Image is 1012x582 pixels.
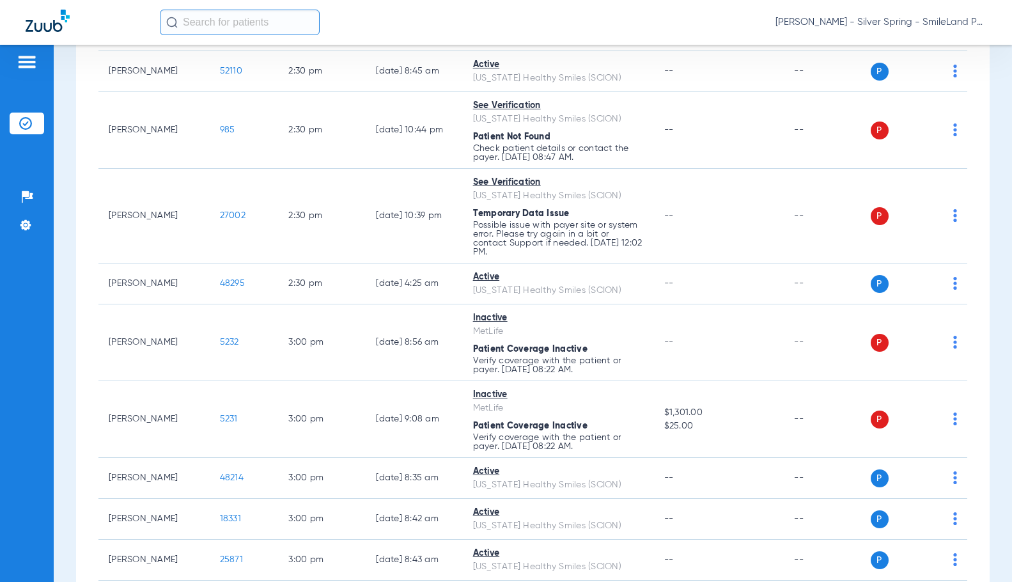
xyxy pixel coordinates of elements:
[220,67,242,75] span: 52110
[473,113,644,126] div: [US_STATE] Healthy Smiles (SCION)
[366,499,462,540] td: [DATE] 8:42 AM
[220,555,243,564] span: 25871
[220,473,244,482] span: 48214
[473,72,644,85] div: [US_STATE] Healthy Smiles (SCION)
[220,125,235,134] span: 985
[664,279,674,288] span: --
[871,510,889,528] span: P
[473,465,644,478] div: Active
[473,271,644,284] div: Active
[220,414,238,423] span: 5231
[473,284,644,297] div: [US_STATE] Healthy Smiles (SCION)
[473,388,644,402] div: Inactive
[278,458,366,499] td: 3:00 PM
[871,469,889,487] span: P
[278,304,366,381] td: 3:00 PM
[784,458,870,499] td: --
[473,176,644,189] div: See Verification
[784,92,870,169] td: --
[278,263,366,304] td: 2:30 PM
[953,123,957,136] img: group-dot-blue.svg
[473,189,644,203] div: [US_STATE] Healthy Smiles (SCION)
[664,555,674,564] span: --
[366,304,462,381] td: [DATE] 8:56 AM
[98,92,210,169] td: [PERSON_NAME]
[366,263,462,304] td: [DATE] 4:25 AM
[366,540,462,581] td: [DATE] 8:43 AM
[278,169,366,263] td: 2:30 PM
[278,540,366,581] td: 3:00 PM
[664,67,674,75] span: --
[166,17,178,28] img: Search Icon
[473,132,550,141] span: Patient Not Found
[473,560,644,574] div: [US_STATE] Healthy Smiles (SCION)
[664,420,774,433] span: $25.00
[278,381,366,458] td: 3:00 PM
[775,16,986,29] span: [PERSON_NAME] - Silver Spring - SmileLand PD
[784,169,870,263] td: --
[473,311,644,325] div: Inactive
[473,421,588,430] span: Patient Coverage Inactive
[871,122,889,139] span: P
[366,169,462,263] td: [DATE] 10:39 PM
[664,125,674,134] span: --
[98,169,210,263] td: [PERSON_NAME]
[953,471,957,484] img: group-dot-blue.svg
[98,381,210,458] td: [PERSON_NAME]
[98,499,210,540] td: [PERSON_NAME]
[784,381,870,458] td: --
[953,209,957,222] img: group-dot-blue.svg
[953,65,957,77] img: group-dot-blue.svg
[473,58,644,72] div: Active
[664,211,674,220] span: --
[366,51,462,92] td: [DATE] 8:45 AM
[98,263,210,304] td: [PERSON_NAME]
[953,413,957,425] img: group-dot-blue.svg
[953,336,957,349] img: group-dot-blue.svg
[220,279,245,288] span: 48295
[784,51,870,92] td: --
[98,51,210,92] td: [PERSON_NAME]
[473,144,644,162] p: Check patient details or contact the payer. [DATE] 08:47 AM.
[871,207,889,225] span: P
[664,338,674,347] span: --
[784,499,870,540] td: --
[473,345,588,354] span: Patient Coverage Inactive
[220,211,245,220] span: 27002
[160,10,320,35] input: Search for patients
[98,304,210,381] td: [PERSON_NAME]
[220,514,241,523] span: 18331
[473,402,644,415] div: MetLife
[784,540,870,581] td: --
[473,478,644,492] div: [US_STATE] Healthy Smiles (SCION)
[473,356,644,374] p: Verify coverage with the patient or payer. [DATE] 08:22 AM.
[98,540,210,581] td: [PERSON_NAME]
[473,506,644,519] div: Active
[871,411,889,429] span: P
[953,277,957,290] img: group-dot-blue.svg
[948,521,1012,582] iframe: Chat Widget
[473,519,644,533] div: [US_STATE] Healthy Smiles (SCION)
[784,304,870,381] td: --
[473,547,644,560] div: Active
[871,275,889,293] span: P
[473,99,644,113] div: See Verification
[871,334,889,352] span: P
[473,433,644,451] p: Verify coverage with the patient or payer. [DATE] 08:22 AM.
[664,406,774,420] span: $1,301.00
[366,458,462,499] td: [DATE] 8:35 AM
[17,54,37,70] img: hamburger-icon
[784,263,870,304] td: --
[366,381,462,458] td: [DATE] 9:08 AM
[473,221,644,256] p: Possible issue with payer site or system error. Please try again in a bit or contact Support if n...
[278,92,366,169] td: 2:30 PM
[220,338,239,347] span: 5232
[871,551,889,569] span: P
[26,10,70,32] img: Zuub Logo
[278,499,366,540] td: 3:00 PM
[366,92,462,169] td: [DATE] 10:44 PM
[473,209,570,218] span: Temporary Data Issue
[473,325,644,338] div: MetLife
[664,514,674,523] span: --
